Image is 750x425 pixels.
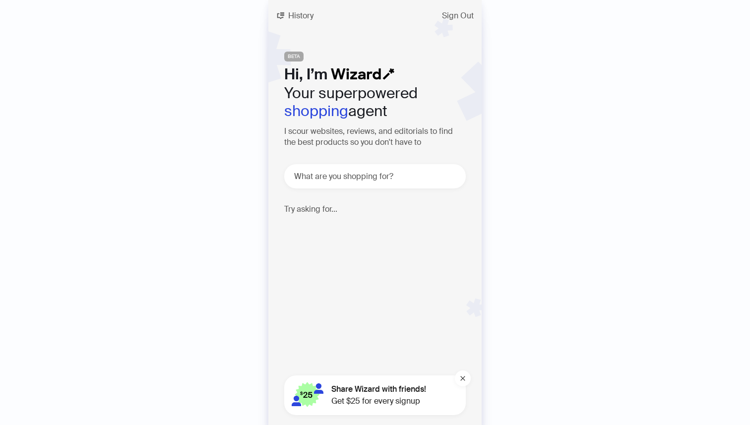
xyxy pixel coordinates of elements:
button: Share Wizard with friends!Get $25 for every signup [284,375,466,415]
span: Get $25 for every signup [331,395,426,407]
span: Share Wizard with friends! [331,383,426,395]
span: Sign Out [442,12,474,20]
p: Best shoe for long distance running 🏃‍♂️ [294,222,467,251]
h3: I scour websites, reviews, and editorials to find the best products so you don't have to [284,126,466,148]
h2: Your superpowered agent [284,84,466,120]
span: close [460,375,466,381]
span: BETA [284,52,304,61]
span: Hi, I’m [284,64,327,84]
span: History [288,12,313,20]
button: History [268,8,321,24]
em: shopping [284,101,348,121]
h4: Try asking for... [284,204,466,214]
button: Sign Out [434,8,482,24]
